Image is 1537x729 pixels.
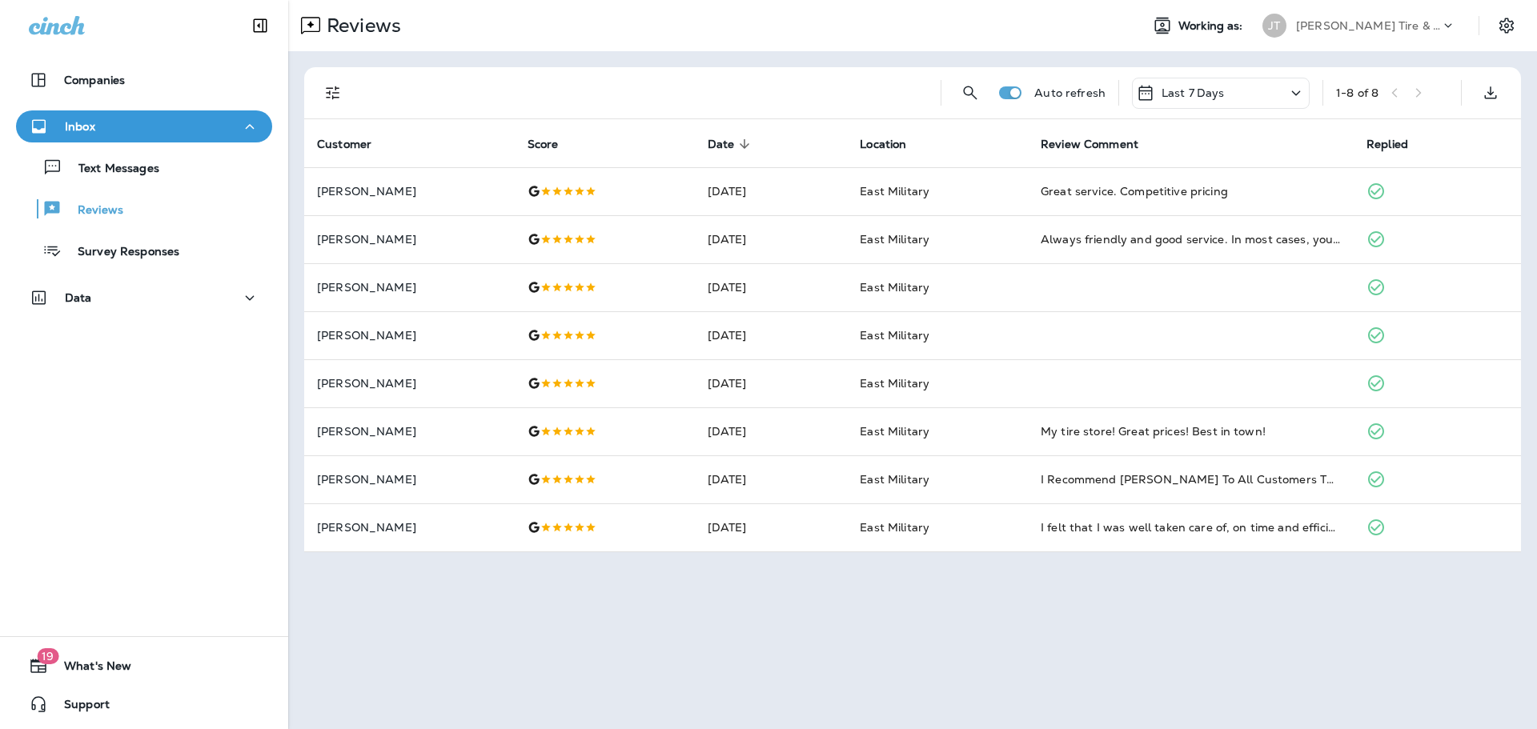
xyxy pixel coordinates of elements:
p: [PERSON_NAME] [317,185,502,198]
p: [PERSON_NAME] [317,233,502,246]
span: Location [860,138,906,151]
p: [PERSON_NAME] [317,425,502,438]
button: Settings [1492,11,1521,40]
div: JT [1262,14,1286,38]
p: [PERSON_NAME] [317,329,502,342]
td: [DATE] [695,215,848,263]
button: 19What's New [16,650,272,682]
span: Score [528,137,580,151]
p: [PERSON_NAME] [317,521,502,534]
button: Search Reviews [954,77,986,109]
p: Auto refresh [1034,86,1106,99]
span: Support [48,698,110,717]
button: Support [16,688,272,720]
span: Date [708,137,756,151]
span: East Military [860,424,929,439]
button: Survey Responses [16,234,272,267]
p: Reviews [320,14,401,38]
td: [DATE] [695,359,848,407]
span: East Military [860,328,929,342]
button: Inbox [16,110,272,142]
p: Text Messages [62,162,159,177]
span: East Military [860,376,929,391]
span: Replied [1366,137,1429,151]
td: [DATE] [695,263,848,311]
p: Inbox [65,120,95,133]
button: Filters [317,77,349,109]
button: Text Messages [16,150,272,184]
div: My tire store! Great prices! Best in town! [1041,423,1341,439]
button: Companies [16,64,272,96]
span: Date [708,138,735,151]
div: Great service. Competitive pricing [1041,183,1341,199]
p: [PERSON_NAME] [317,377,502,390]
span: East Military [860,472,929,487]
td: [DATE] [695,407,848,455]
span: East Military [860,520,929,535]
button: Reviews [16,192,272,226]
div: I felt that I was well taken care of, on time and efficient [1041,519,1341,535]
button: Data [16,282,272,314]
p: Companies [64,74,125,86]
span: 19 [37,648,58,664]
button: Collapse Sidebar [238,10,283,42]
p: Reviews [62,203,123,218]
td: [DATE] [695,503,848,551]
td: [DATE] [695,455,848,503]
td: [DATE] [695,167,848,215]
p: [PERSON_NAME] [317,473,502,486]
div: I Recommend Jensen To All Customers That I Talk To. [1041,471,1341,487]
p: [PERSON_NAME] Tire & Auto [1296,19,1440,32]
p: Survey Responses [62,245,179,260]
span: Review Comment [1041,137,1159,151]
div: 1 - 8 of 8 [1336,86,1378,99]
span: What's New [48,659,131,679]
button: Export as CSV [1475,77,1507,109]
span: Customer [317,138,371,151]
p: [PERSON_NAME] [317,281,502,294]
span: Working as: [1178,19,1246,33]
span: East Military [860,280,929,294]
p: Last 7 Days [1162,86,1225,99]
div: Always friendly and good service. In most cases, you can get an appointment the same day or withi... [1041,231,1341,247]
span: East Military [860,232,929,246]
span: East Military [860,184,929,198]
p: Data [65,291,92,304]
span: Score [528,138,559,151]
span: Review Comment [1041,138,1138,151]
span: Location [860,137,927,151]
span: Customer [317,137,392,151]
span: Replied [1366,138,1408,151]
td: [DATE] [695,311,848,359]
